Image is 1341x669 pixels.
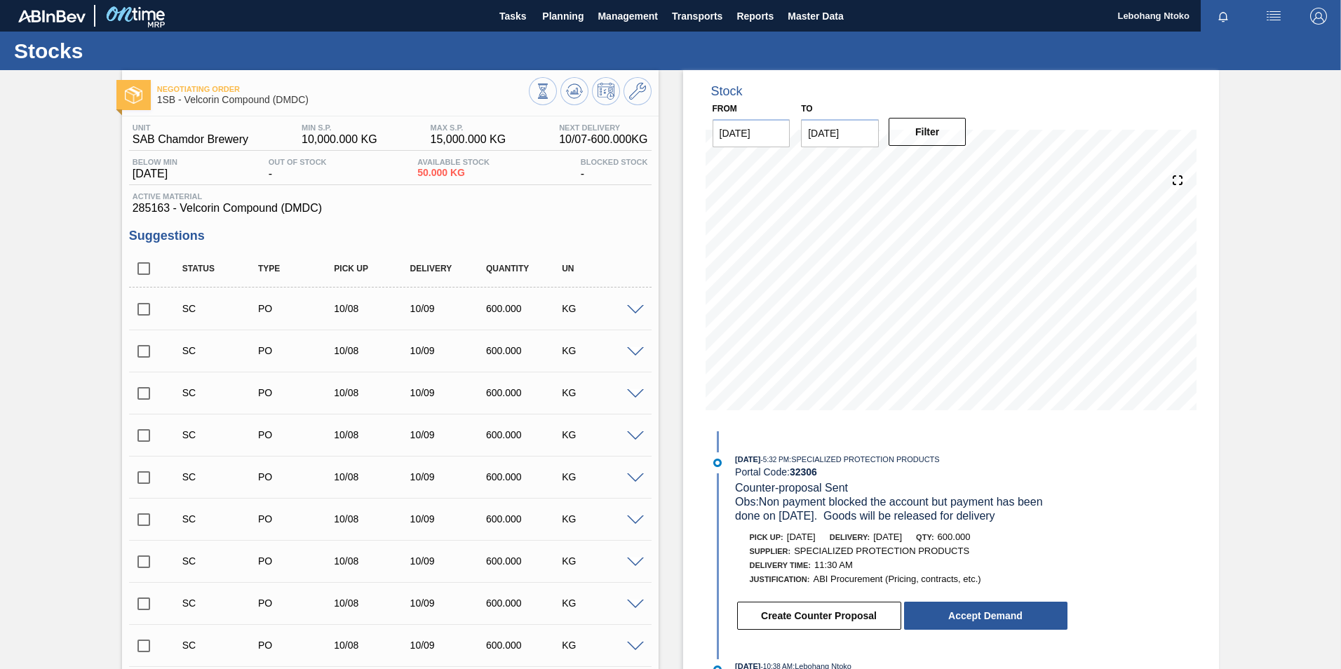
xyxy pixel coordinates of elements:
[787,532,816,542] span: [DATE]
[255,264,339,273] div: Type
[330,513,415,525] div: 10/08/2025
[407,471,492,482] div: 10/09/2025
[330,640,415,651] div: 10/08/2025
[558,387,643,398] div: KG
[330,303,415,314] div: 10/08/2025
[265,158,330,180] div: -
[255,345,339,356] div: Purchase order
[255,640,339,651] div: Purchase order
[873,532,902,542] span: [DATE]
[736,8,774,25] span: Reports
[750,547,791,555] span: Supplier:
[483,345,567,356] div: 600.000
[255,303,339,314] div: Purchase order
[407,387,492,398] div: 10/09/2025
[814,560,853,570] span: 11:30 AM
[133,202,648,215] span: 285163 - Velcorin Compound (DMDC)
[559,123,647,132] span: Next Delivery
[431,123,506,132] span: MAX S.P.
[133,168,177,180] span: [DATE]
[407,640,492,651] div: 10/09/2025
[255,597,339,609] div: Purchase order
[133,133,248,146] span: SAB Chamdor Brewery
[542,8,584,25] span: Planning
[302,123,377,132] span: MIN S.P.
[735,496,1046,522] span: Obs: Non payment blocked the account but payment has been done on [DATE]. Goods will be released ...
[330,429,415,440] div: 10/08/2025
[560,77,588,105] button: Update Chart
[711,84,743,99] div: Stock
[558,555,643,567] div: KG
[889,118,966,146] button: Filter
[801,104,812,114] label: to
[179,555,264,567] div: Suggestion Created
[483,264,567,273] div: Quantity
[916,533,934,541] span: Qty:
[407,513,492,525] div: 10/09/2025
[750,561,811,569] span: Delivery Time :
[431,133,506,146] span: 15,000.000 KG
[735,455,760,464] span: [DATE]
[592,77,620,105] button: Schedule Inventory
[761,456,790,464] span: - 5:32 PM
[255,555,339,567] div: Purchase order
[157,85,529,93] span: Negotiating Order
[788,8,843,25] span: Master Data
[1310,8,1327,25] img: Logout
[483,471,567,482] div: 600.000
[302,133,377,146] span: 10,000.000 KG
[558,429,643,440] div: KG
[483,640,567,651] div: 600.000
[735,466,1068,478] div: Portal Code:
[483,513,567,525] div: 600.000
[558,597,643,609] div: KG
[407,597,492,609] div: 10/09/2025
[713,459,722,467] img: atual
[255,471,339,482] div: Purchase order
[330,597,415,609] div: 10/08/2025
[14,43,263,59] h1: Stocks
[750,575,810,583] span: Justification:
[483,555,567,567] div: 600.000
[624,77,652,105] button: Go to Master Data / General
[179,345,264,356] div: Suggestion Created
[417,158,490,166] span: Available Stock
[904,602,1067,630] button: Accept Demand
[483,303,567,314] div: 600.000
[330,387,415,398] div: 10/08/2025
[598,8,658,25] span: Management
[558,471,643,482] div: KG
[330,345,415,356] div: 10/08/2025
[938,532,971,542] span: 600.000
[559,133,647,146] span: 10/07 - 600.000 KG
[18,10,86,22] img: TNhmsLtSVTkK8tSr43FrP2fwEKptu5GPRR3wAAAABJRU5ErkJggg==
[407,429,492,440] div: 10/09/2025
[581,158,648,166] span: Blocked Stock
[407,264,492,273] div: Delivery
[157,95,529,105] span: 1SB - Velcorin Compound (DMDC)
[789,455,940,464] span: : SPECIALIZED PROTECTION PRODUCTS
[133,123,248,132] span: Unit
[255,429,339,440] div: Purchase order
[497,8,528,25] span: Tasks
[330,264,415,273] div: Pick up
[558,345,643,356] div: KG
[179,303,264,314] div: Suggestion Created
[735,482,848,494] span: Counter-proposal Sent
[407,555,492,567] div: 10/09/2025
[737,602,901,630] button: Create Counter Proposal
[801,119,879,147] input: mm/dd/yyyy
[129,229,652,243] h3: Suggestions
[407,303,492,314] div: 10/09/2025
[713,104,737,114] label: From
[483,387,567,398] div: 600.000
[483,429,567,440] div: 600.000
[179,597,264,609] div: Suggestion Created
[577,158,652,180] div: -
[179,429,264,440] div: Suggestion Created
[813,574,981,584] span: ABI Procurement (Pricing, contracts, etc.)
[558,640,643,651] div: KG
[794,546,969,556] span: SPECIALIZED PROTECTION PRODUCTS
[1201,6,1246,26] button: Notifications
[255,387,339,398] div: Purchase order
